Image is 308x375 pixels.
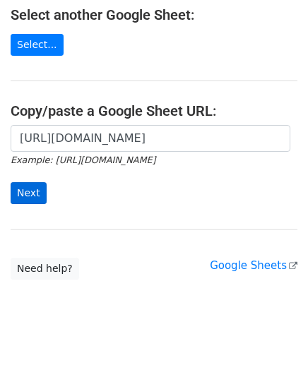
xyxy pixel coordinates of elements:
small: Example: [URL][DOMAIN_NAME] [11,155,155,165]
a: Select... [11,34,64,56]
input: Next [11,182,47,204]
a: Google Sheets [210,259,297,272]
h4: Select another Google Sheet: [11,6,297,23]
iframe: Chat Widget [237,307,308,375]
div: Tiện ích trò chuyện [237,307,308,375]
input: Paste your Google Sheet URL here [11,125,290,152]
a: Need help? [11,258,79,280]
h4: Copy/paste a Google Sheet URL: [11,102,297,119]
